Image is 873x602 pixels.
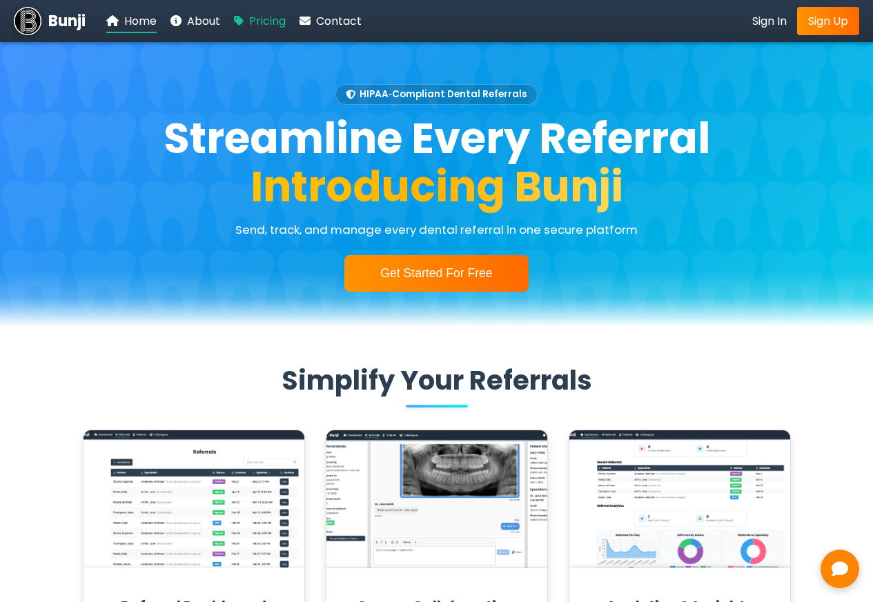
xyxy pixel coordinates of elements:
a: Pricing [234,12,286,30]
img: Referral Dashboard screenshot [84,430,326,568]
a: Contact [300,12,362,30]
p: Send, track, and manage every dental referral in one secure platform [235,221,638,239]
img: Analytics & Insights screenshot [569,430,812,568]
span: Contact [316,13,362,29]
span: Streamline Every Referral [164,109,710,168]
span: Pricing [249,13,286,29]
h2: Simplify Your Referrals [99,365,775,397]
span: Bunji [48,10,86,32]
span: Sign In [752,13,787,29]
img: Secure Collaboration screenshot [326,430,569,568]
a: Sign Up [797,7,859,35]
img: Bunji Dental Referral Management [14,7,41,34]
button: Get Started For Free [344,255,528,292]
button: Open chat [821,550,859,588]
a: About [170,12,220,30]
a: Sign In [752,12,787,30]
span: About [187,13,220,29]
span: Home [124,13,157,29]
span: Sign Up [808,13,848,29]
a: Bunji [14,7,86,34]
span: HIPAA‑Compliant Dental Referrals [335,84,538,105]
span: Introducing Bunji [251,157,623,216]
a: Home [106,12,157,30]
